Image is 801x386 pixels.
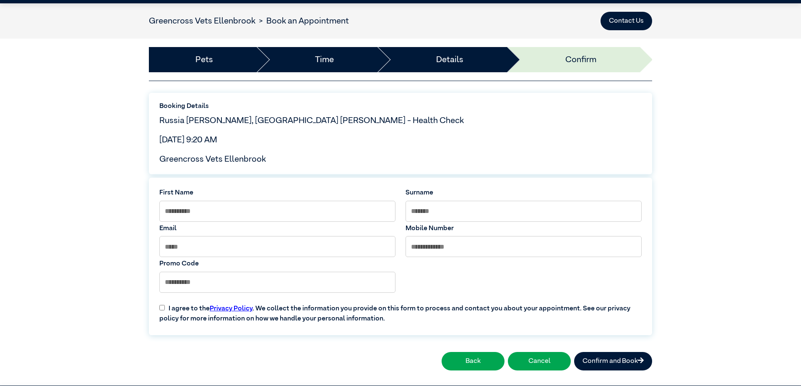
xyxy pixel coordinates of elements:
label: Mobile Number [406,223,642,234]
span: [DATE] 9:20 AM [159,136,217,144]
a: Greencross Vets Ellenbrook [149,17,255,25]
label: First Name [159,188,395,198]
label: Booking Details [159,101,642,111]
a: Privacy Policy [210,305,252,312]
button: Confirm and Book [574,352,652,370]
a: Time [315,53,334,66]
input: I agree to thePrivacy Policy. We collect the information you provide on this form to process and ... [159,305,165,310]
a: Details [436,53,463,66]
button: Cancel [508,352,571,370]
label: I agree to the . We collect the information you provide on this form to process and contact you a... [154,297,647,324]
span: Greencross Vets Ellenbrook [159,155,266,163]
button: Contact Us [601,12,652,30]
li: Book an Appointment [255,15,349,27]
label: Promo Code [159,259,395,269]
button: Back [442,352,505,370]
label: Email [159,223,395,234]
span: Russia [PERSON_NAME], [GEOGRAPHIC_DATA] [PERSON_NAME] - Health Check [159,116,464,125]
a: Pets [195,53,213,66]
label: Surname [406,188,642,198]
nav: breadcrumb [149,15,349,27]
